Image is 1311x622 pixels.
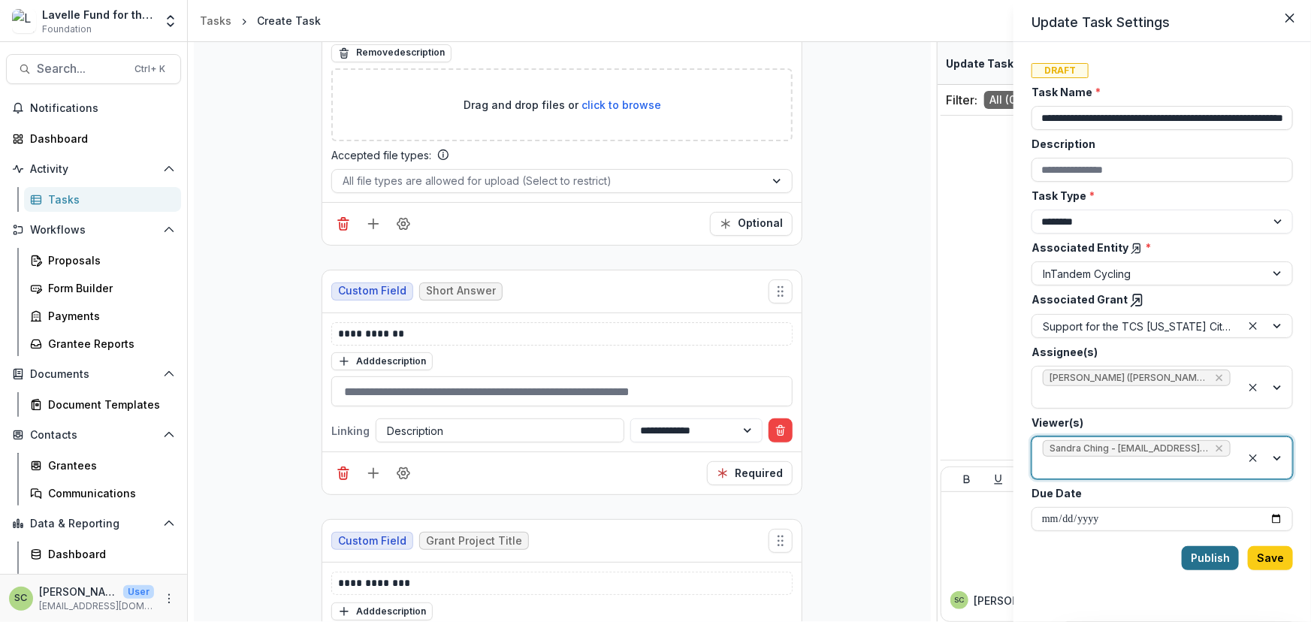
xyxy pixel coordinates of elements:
label: Due Date [1032,485,1284,501]
div: Remove Michael Anderson (manderson@intandembike.org) [1213,370,1225,385]
label: Associated Grant [1032,291,1284,308]
div: Remove Sandra Ching - sching@lavellefund.org [1213,441,1225,456]
span: [PERSON_NAME] ([PERSON_NAME][EMAIL_ADDRESS][DOMAIN_NAME]) [1050,373,1209,383]
button: Save [1248,546,1293,570]
label: Viewer(s) [1032,415,1284,430]
label: Task Name [1032,84,1284,100]
div: Clear selected options [1244,379,1262,397]
label: Task Type [1032,188,1284,204]
button: Close [1278,6,1302,30]
button: Publish [1182,546,1239,570]
span: Sandra Ching - [EMAIL_ADDRESS][DOMAIN_NAME] [1050,443,1209,454]
label: Assignee(s) [1032,344,1284,360]
div: Clear selected options [1244,449,1262,467]
span: Draft [1032,63,1089,78]
label: Associated Entity [1032,240,1284,255]
label: Description [1032,136,1284,152]
div: Clear selected options [1244,317,1262,335]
